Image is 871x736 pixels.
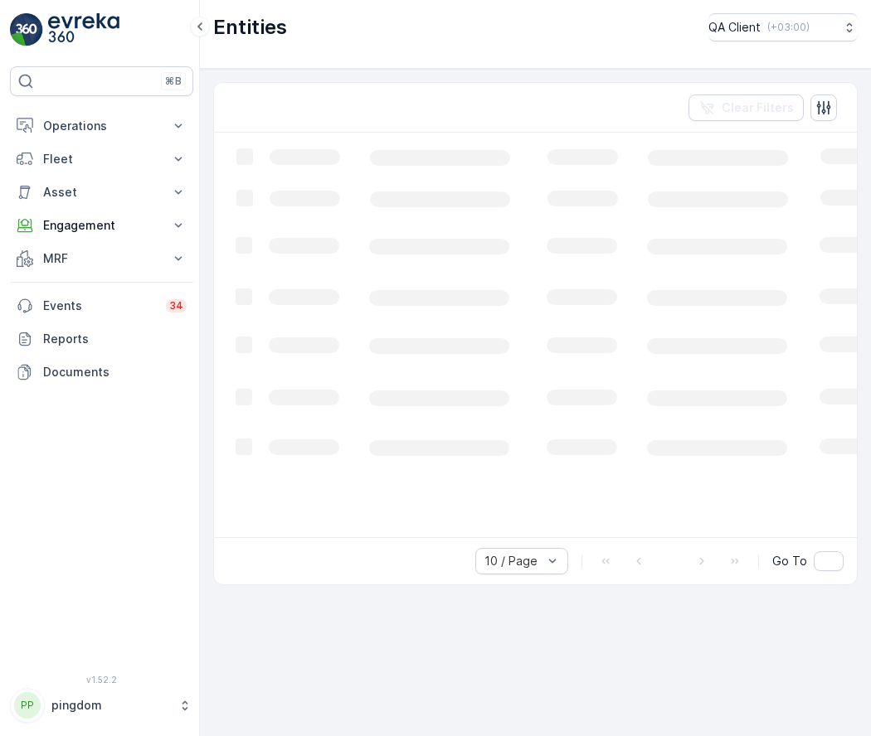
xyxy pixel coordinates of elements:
[43,250,160,267] p: MRF
[10,289,193,322] a: Events34
[10,675,193,685] span: v 1.52.2
[169,299,183,312] p: 34
[43,217,160,234] p: Engagement
[43,118,160,134] p: Operations
[213,14,287,41] p: Entities
[51,697,170,714] p: pingdom
[10,13,43,46] img: logo
[43,151,160,167] p: Fleet
[10,356,193,389] a: Documents
[708,13,858,41] button: QA Client(+03:00)
[722,99,794,116] p: Clear Filters
[10,688,193,723] button: PPpingdom
[43,184,160,201] p: Asset
[10,242,193,275] button: MRF
[10,322,193,356] a: Reports
[43,364,187,380] p: Documents
[772,553,807,569] span: Go To
[165,75,182,88] p: ⌘B
[10,109,193,143] button: Operations
[43,298,156,314] p: Events
[43,331,187,347] p: Reports
[10,176,193,209] button: Asset
[708,19,761,36] p: QA Client
[689,94,804,121] button: Clear Filters
[14,692,41,719] div: PP
[10,143,193,176] button: Fleet
[48,13,119,46] img: logo_light-DOdMpM7g.png
[10,209,193,242] button: Engagement
[767,21,810,34] p: ( +03:00 )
